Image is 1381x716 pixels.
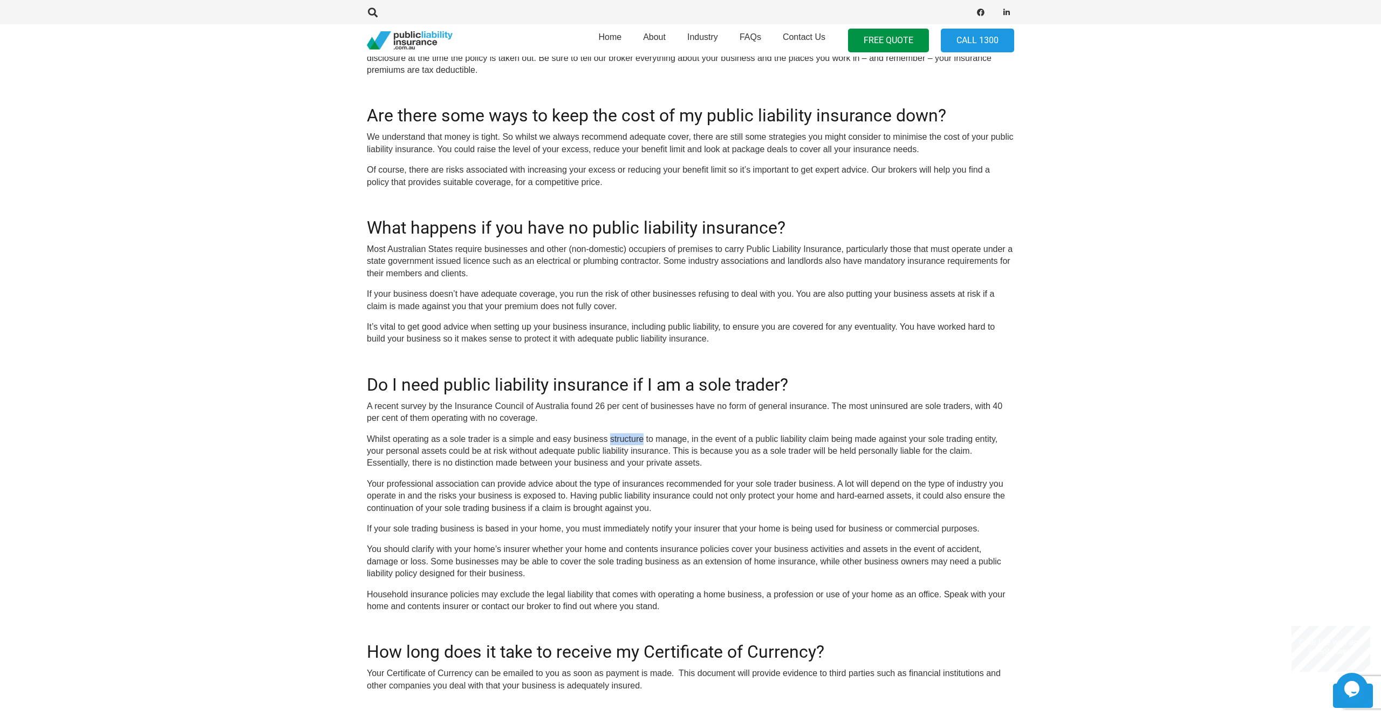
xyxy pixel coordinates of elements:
[772,21,836,60] a: Contact Us
[367,523,1014,535] p: If your sole trading business is based in your home, you must immediately notify your insurer tha...
[973,5,988,20] a: Facebook
[367,629,1014,662] h2: How long does it take to receive my Certificate of Currency?
[367,400,1014,425] p: A recent survey by the Insurance Council of Australia found 26 per cent of businesses have no for...
[367,40,1014,76] p: Whilst it might be tempting to downplay the level of risk your business is exposed to, in the lon...
[687,32,718,42] span: Industry
[367,288,1014,312] p: If your business doesn’t have adequate coverage, you run the risk of other businesses refusing to...
[740,32,761,42] span: FAQs
[783,32,825,42] span: Contact Us
[848,29,929,53] a: FREE QUOTE
[367,31,453,50] a: pli_logotransparent
[367,243,1014,279] p: Most Australian States require businesses and other (non-domestic) occupiers of premises to carry...
[729,21,772,60] a: FAQs
[362,8,384,17] a: Search
[643,32,666,42] span: About
[367,321,1014,345] p: It’s vital to get good advice when setting up your business insurance, including public liability...
[367,362,1014,395] h2: Do I need public liability insurance if I am a sole trader?
[598,32,621,42] span: Home
[367,543,1014,579] p: You should clarify with your home’s insurer whether your home and contents insurance policies cov...
[1333,684,1373,708] a: Back to top
[367,164,1014,188] p: Of course, there are risks associated with increasing your excess or reducing your benefit limit ...
[367,667,1014,692] p: Your Certificate of Currency can be emailed to you as soon as payment is made. This document will...
[999,5,1014,20] a: LinkedIn
[1336,673,1370,705] iframe: chat widget
[1291,626,1370,672] iframe: chat widget
[367,92,1014,126] h2: Are there some ways to keep the cost of my public liability insurance down?
[367,478,1014,514] p: Your professional association can provide advice about the type of insurances recommended for you...
[941,29,1014,53] a: Call 1300
[367,204,1014,238] h2: What happens if you have no public liability insurance?
[676,21,729,60] a: Industry
[632,21,676,60] a: About
[367,589,1014,613] p: Household insurance policies may exclude the legal liability that comes with operating a home bus...
[367,433,1014,469] p: Whilst operating as a sole trader is a simple and easy business structure to manage, in the event...
[367,131,1014,155] p: We understand that money is tight. So whilst we always recommend adequate cover, there are still ...
[587,21,632,60] a: Home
